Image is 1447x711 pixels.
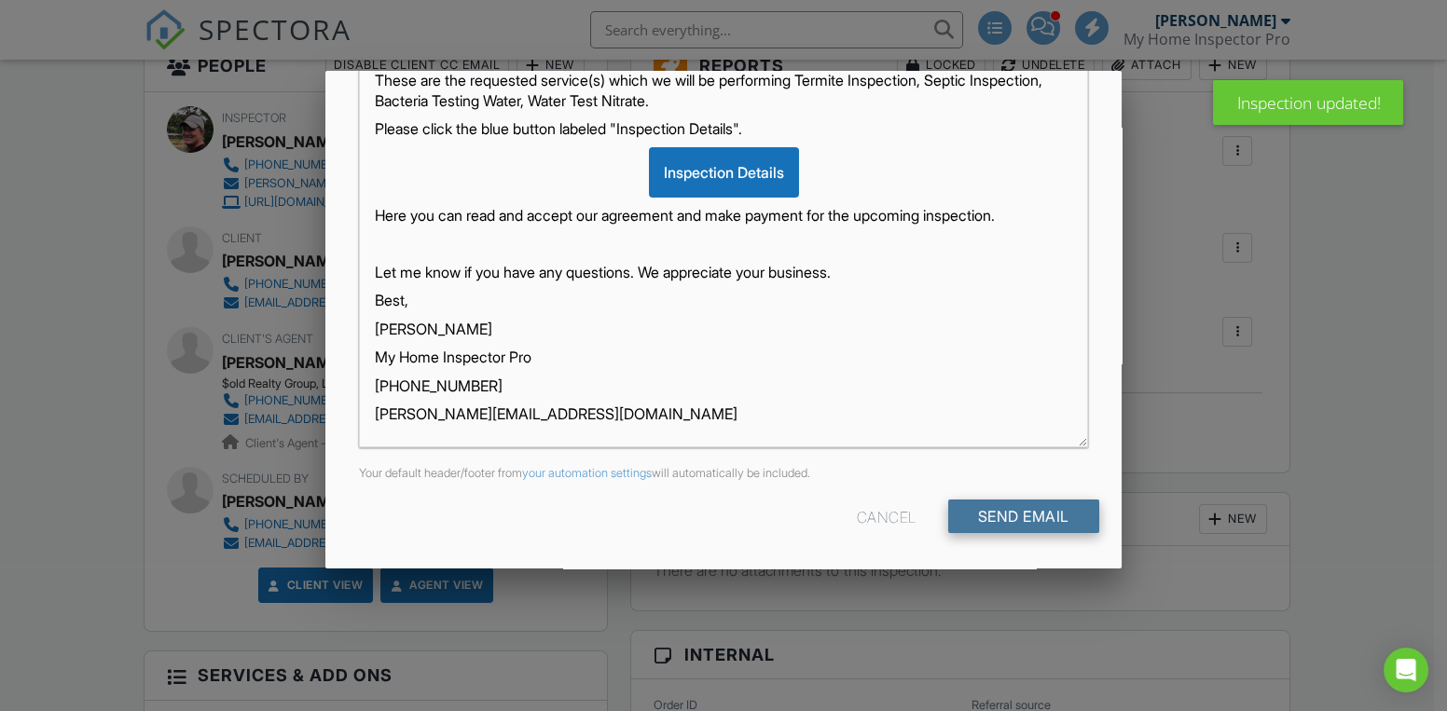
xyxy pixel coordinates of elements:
p: Please click the blue button labeled "Inspection Details". [375,118,1072,139]
a: your automation settings [522,466,652,480]
div: Open Intercom Messenger [1384,648,1428,692]
div: Inspection updated! [1213,80,1403,125]
p: Best, [375,290,1072,310]
div: Inspection Details [649,147,799,198]
p: My Home Inspector Pro [375,347,1072,367]
p: Let me know if you have any questions. We appreciate your business. [375,262,1072,282]
div: Your default header/footer from will automatically be included. [348,466,1099,481]
div: Cancel [857,499,916,533]
p: [PERSON_NAME][EMAIL_ADDRESS][DOMAIN_NAME] [375,403,1072,424]
p: [PERSON_NAME] [375,319,1072,339]
p: These are the requested service(s) which we will be performing Termite Inspection, Septic Inspect... [375,70,1072,112]
input: Send Email [948,499,1099,533]
p: Here you can read and accept our agreement and make payment for the upcoming inspection. [375,205,1072,226]
p: [PHONE_NUMBER] [375,376,1072,396]
a: Inspection Details [649,163,799,182]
